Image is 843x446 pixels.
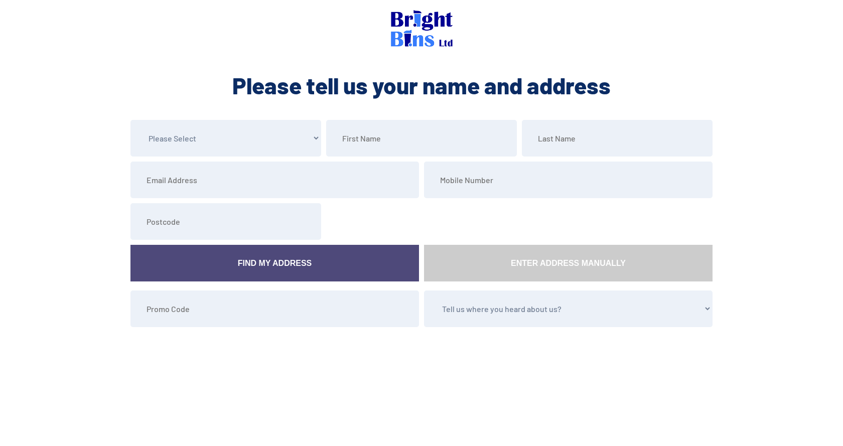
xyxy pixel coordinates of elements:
input: Last Name [522,120,713,157]
input: Promo Code [130,290,419,327]
input: Postcode [130,203,321,240]
h2: Please tell us your name and address [128,70,715,100]
input: Mobile Number [424,162,713,198]
a: Find My Address [130,245,419,281]
input: Email Address [130,162,419,198]
a: Enter Address Manually [424,245,713,281]
input: First Name [326,120,517,157]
